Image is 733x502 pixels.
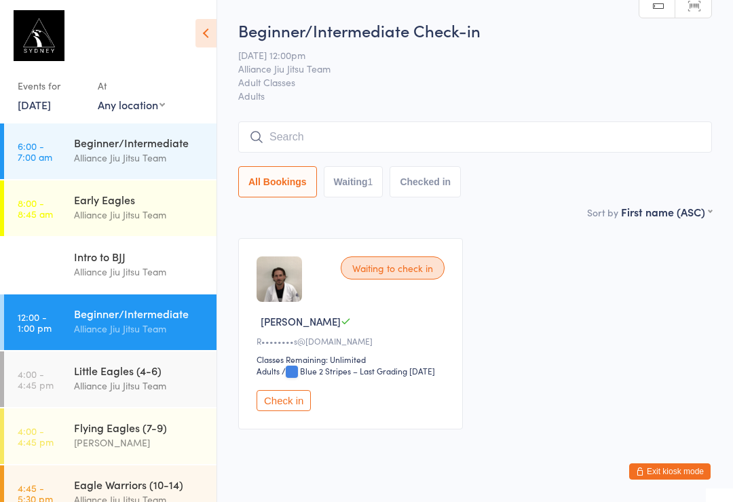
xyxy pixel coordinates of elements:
[74,264,205,279] div: Alliance Jiu Jitsu Team
[257,256,302,302] img: image1736838626.png
[621,204,712,219] div: First name (ASC)
[4,294,217,350] a: 12:00 -1:00 pmBeginner/IntermediateAlliance Jiu Jitsu Team
[18,97,51,112] a: [DATE]
[74,207,205,223] div: Alliance Jiu Jitsu Team
[74,363,205,378] div: Little Eagles (4-6)
[238,48,691,62] span: [DATE] 12:00pm
[4,351,217,407] a: 4:00 -4:45 pmLittle Eagles (4-6)Alliance Jiu Jitsu Team
[238,19,712,41] h2: Beginner/Intermediate Check-in
[18,368,54,390] time: 4:00 - 4:45 pm
[587,206,618,219] label: Sort by
[74,150,205,166] div: Alliance Jiu Jitsu Team
[238,121,712,153] input: Search
[257,335,449,347] div: R••••••••s@[DOMAIN_NAME]
[238,75,691,89] span: Adult Classes
[74,435,205,450] div: [PERSON_NAME]
[74,249,205,264] div: Intro to BJJ
[74,477,205,492] div: Eagle Warriors (10-14)
[18,254,56,276] time: 12:00 - 12:45 pm
[18,75,84,97] div: Events for
[341,256,445,279] div: Waiting to check in
[324,166,383,197] button: Waiting1
[390,166,461,197] button: Checked in
[238,62,691,75] span: Alliance Jiu Jitsu Team
[4,237,217,293] a: 12:00 -12:45 pmIntro to BJJAlliance Jiu Jitsu Team
[4,408,217,464] a: 4:00 -4:45 pmFlying Eagles (7-9)[PERSON_NAME]
[98,97,165,112] div: Any location
[14,10,64,61] img: Alliance Sydney
[238,166,317,197] button: All Bookings
[257,390,311,411] button: Check in
[238,89,712,102] span: Adults
[4,123,217,179] a: 6:00 -7:00 amBeginner/IntermediateAlliance Jiu Jitsu Team
[4,180,217,236] a: 8:00 -8:45 amEarly EaglesAlliance Jiu Jitsu Team
[18,197,53,219] time: 8:00 - 8:45 am
[74,135,205,150] div: Beginner/Intermediate
[282,365,435,376] span: / Blue 2 Stripes – Last Grading [DATE]
[74,192,205,207] div: Early Eagles
[74,420,205,435] div: Flying Eagles (7-9)
[368,176,373,187] div: 1
[18,311,52,333] time: 12:00 - 1:00 pm
[18,140,52,162] time: 6:00 - 7:00 am
[18,425,54,447] time: 4:00 - 4:45 pm
[629,463,711,480] button: Exit kiosk mode
[261,314,341,328] span: [PERSON_NAME]
[74,306,205,321] div: Beginner/Intermediate
[74,378,205,393] div: Alliance Jiu Jitsu Team
[257,365,280,376] div: Adults
[98,75,165,97] div: At
[257,353,449,365] div: Classes Remaining: Unlimited
[74,321,205,336] div: Alliance Jiu Jitsu Team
